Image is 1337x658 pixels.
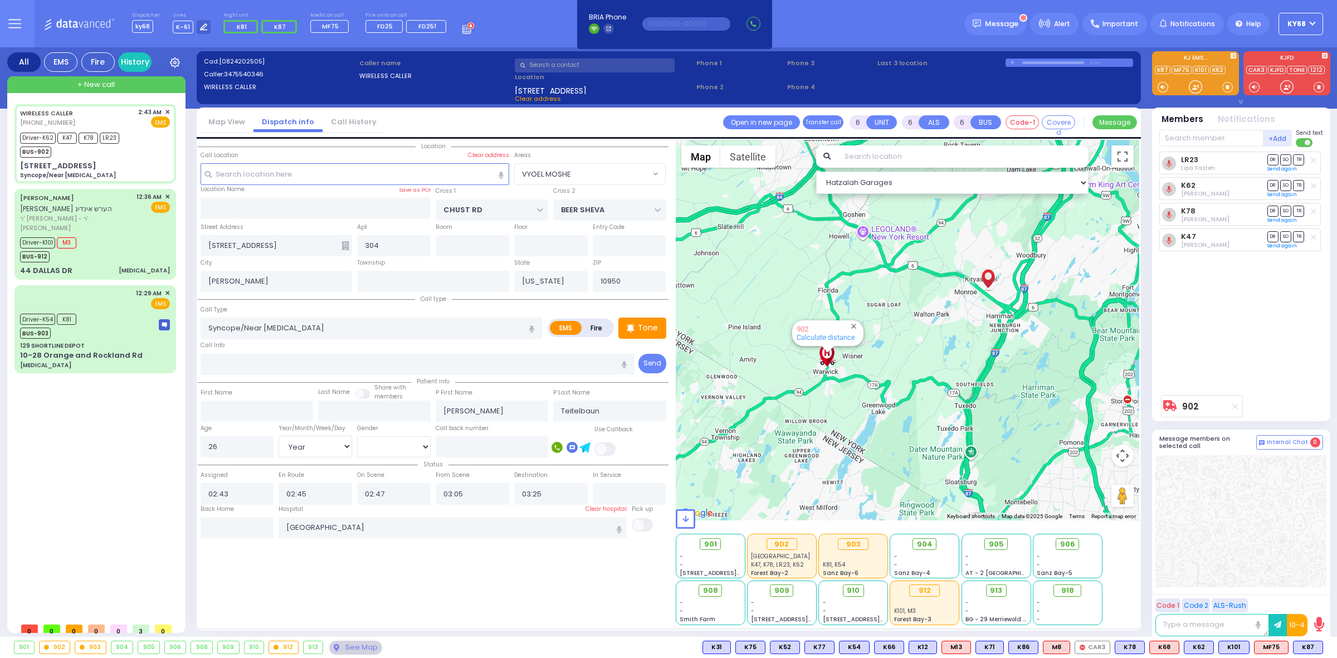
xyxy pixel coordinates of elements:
[365,12,450,19] label: Fire units on call
[1296,129,1323,137] span: Send text
[133,625,149,633] span: 3
[702,641,731,654] div: BLS
[1263,130,1292,147] button: +Add
[43,625,60,633] span: 0
[237,22,247,31] span: K81
[1256,435,1323,450] button: Internal Chat 0
[593,223,624,232] label: Entry Code
[847,585,860,596] span: 910
[1155,66,1170,74] a: K87
[436,223,452,232] label: Room
[81,52,115,72] div: Fire
[20,109,73,118] a: WIRELESS CALLER
[21,625,38,633] span: 0
[165,108,170,117] span: ✕
[1280,206,1291,216] span: SO
[1037,598,1098,607] div: -
[985,18,1018,30] span: Message
[165,641,186,654] div: 906
[838,538,868,550] div: 903
[1061,585,1074,596] span: 918
[823,560,845,569] span: K81, K54
[696,59,783,68] span: Phone 1
[118,52,152,72] a: History
[751,607,754,615] span: -
[20,251,50,262] span: BUS-912
[1184,641,1214,654] div: K62
[514,163,666,184] span: VYOEL MOSHE
[436,388,472,397] label: P First Name
[1267,217,1297,223] a: Send again
[1293,641,1323,654] div: BLS
[804,641,835,654] div: K77
[136,193,162,201] span: 12:36 AM
[57,133,77,144] span: K47
[57,314,76,325] span: K81
[151,116,170,128] span: EMS
[44,17,118,31] img: Logo
[201,505,234,514] label: Back Home
[14,641,34,654] div: 901
[515,94,561,103] span: Clear address
[201,259,212,267] label: City
[1043,641,1070,654] div: M8
[965,552,969,560] span: -
[1212,598,1248,612] button: ALS-Rush
[1159,435,1256,450] h5: Message members on selected call
[679,506,715,520] img: Google
[515,85,587,94] span: [STREET_ADDRESS]
[173,12,211,19] label: Lines
[680,569,785,577] span: [STREET_ADDRESS][PERSON_NAME]
[1280,180,1291,191] span: SO
[1042,115,1075,129] button: Covered
[111,641,133,654] div: 904
[919,115,949,129] button: ALS
[279,424,352,433] div: Year/Month/Week/Day
[1267,242,1297,249] a: Send again
[585,505,627,514] label: Clear hospital
[696,82,783,92] span: Phone 2
[201,163,509,184] input: Search location here
[245,641,264,654] div: 910
[318,388,350,397] label: Last Name
[1296,137,1314,148] label: Turn off text
[415,295,452,303] span: Call type
[1267,438,1308,446] span: Internal Chat
[20,193,74,202] a: [PERSON_NAME]
[581,321,612,335] label: Fire
[218,641,239,654] div: 909
[132,12,160,19] label: Dispatcher
[20,342,85,350] div: 129 SHORTLINE DEPOT
[20,160,96,172] div: [STREET_ADDRESS]
[515,59,675,72] input: Search a contact
[1037,615,1098,623] div: -
[751,569,788,577] span: Forest Bay-2
[279,505,303,514] label: Hospital
[204,57,356,66] label: Cad:
[514,223,528,232] label: Floor
[20,214,133,232] span: ר' [PERSON_NAME] - ר' [PERSON_NAME]
[411,377,455,386] span: Patient info
[1280,231,1291,242] span: SO
[279,471,304,480] label: En Route
[514,471,548,480] label: Destination
[866,115,897,129] button: UNIT
[159,319,170,330] img: message-box.svg
[720,145,775,168] button: Show satellite imagery
[1293,154,1304,165] span: TR
[20,350,143,361] div: 10-28 Orange and Rockland Rd
[201,341,225,350] label: Call Info
[638,322,658,334] p: Tone
[374,392,403,401] span: members
[200,116,253,127] a: Map View
[593,259,601,267] label: ZIP
[804,641,835,654] div: BLS
[1060,539,1075,550] span: 906
[770,641,800,654] div: K52
[1170,19,1215,29] span: Notifications
[66,625,82,633] span: 0
[436,187,456,196] label: Cross 1
[848,321,859,332] button: Close
[399,186,431,194] label: Save as POI
[1181,189,1229,198] span: Yoel Friedrich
